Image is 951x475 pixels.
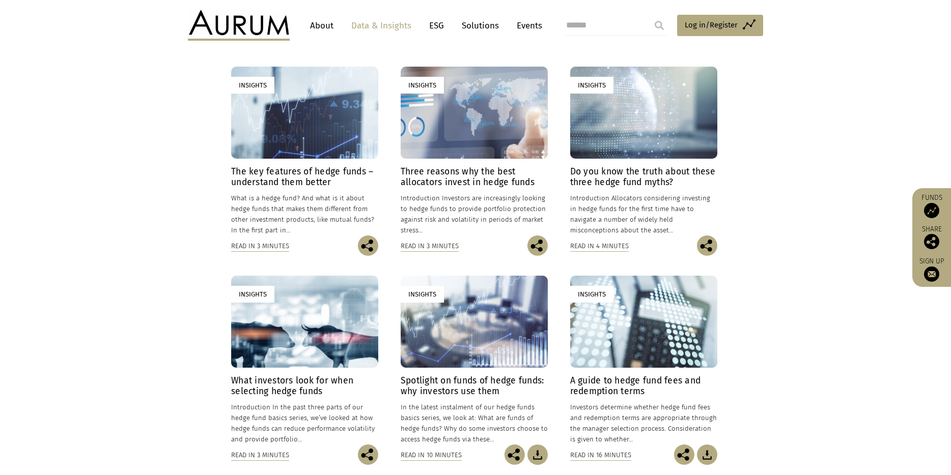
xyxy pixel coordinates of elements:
[924,266,939,282] img: Sign up to our newsletter
[401,193,548,236] p: Introduction Investors are increasingly looking to hedge funds to provide portfolio protection ag...
[231,193,378,236] p: What is a hedge fund? And what is it about hedge funds that makes them different from other inves...
[401,375,548,397] h4: Spotlight on funds of hedge funds: why investors use them
[231,77,274,94] div: Insights
[401,77,444,94] div: Insights
[401,166,548,188] h4: Three reasons why the best allocators invest in hedge funds
[401,67,548,235] a: Insights Three reasons why the best allocators invest in hedge funds Introduction Investors are i...
[358,444,378,465] img: Share this post
[401,241,459,252] div: Read in 3 minutes
[231,276,378,444] a: Insights What investors look for when selecting hedge funds Introduction In the past three parts ...
[570,375,717,397] h4: A guide to hedge fund fees and redemption terms
[917,257,946,282] a: Sign up
[649,15,669,36] input: Submit
[570,276,717,444] a: Insights A guide to hedge fund fees and redemption terms Investors determine whether hedge fund f...
[674,444,694,465] img: Share this post
[401,450,462,461] div: Read in 10 minutes
[677,15,763,36] a: Log in/Register
[231,375,378,397] h4: What investors look for when selecting hedge funds
[231,402,378,445] p: Introduction In the past three parts of our hedge fund basics series, we’ve looked at how hedge f...
[570,286,613,303] div: Insights
[346,16,416,35] a: Data & Insights
[527,444,548,465] img: Download Article
[512,16,542,35] a: Events
[401,276,548,444] a: Insights Spotlight on funds of hedge funds: why investors use them In the latest instalment of ou...
[358,235,378,256] img: Share this post
[570,67,717,235] a: Insights Do you know the truth about these three hedge fund myths? Introduction Allocators consid...
[685,19,738,31] span: Log in/Register
[231,241,289,252] div: Read in 3 minutes
[924,234,939,249] img: Share this post
[231,450,289,461] div: Read in 3 minutes
[401,402,548,445] p: In the latest instalment of our hedge funds basics series, we look at: What are funds of hedge fu...
[570,193,717,236] p: Introduction Allocators considering investing in hedge funds for the first time have to navigate ...
[917,193,946,218] a: Funds
[231,286,274,303] div: Insights
[527,235,548,256] img: Share this post
[188,10,290,41] img: Aurum
[401,286,444,303] div: Insights
[570,166,717,188] h4: Do you know the truth about these three hedge fund myths?
[305,16,339,35] a: About
[917,226,946,249] div: Share
[505,444,525,465] img: Share this post
[424,16,449,35] a: ESG
[570,77,613,94] div: Insights
[457,16,504,35] a: Solutions
[570,402,717,445] p: Investors determine whether hedge fund fees and redemption terms are appropriate through the mana...
[570,450,631,461] div: Read in 16 minutes
[231,166,378,188] h4: The key features of hedge funds – understand them better
[697,235,717,256] img: Share this post
[697,444,717,465] img: Download Article
[231,67,378,235] a: Insights The key features of hedge funds – understand them better What is a hedge fund? And what ...
[570,241,629,252] div: Read in 4 minutes
[924,203,939,218] img: Access Funds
